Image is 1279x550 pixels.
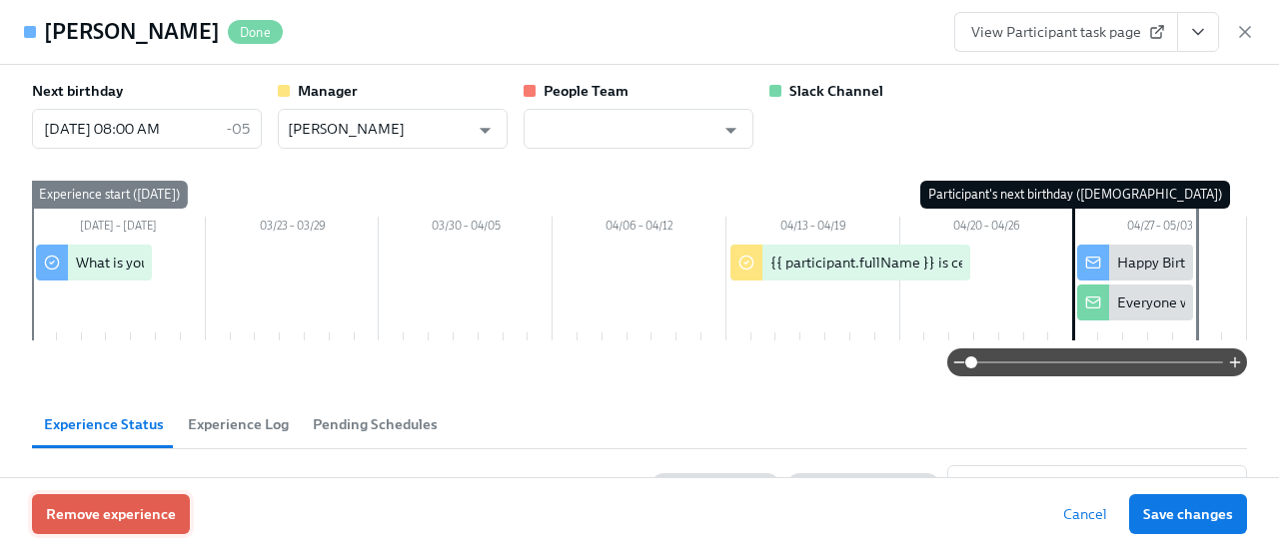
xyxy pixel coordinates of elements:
div: 04/20 – 04/26 [900,217,1074,241]
span: View Participant task page [971,22,1161,42]
button: Open [715,115,746,146]
span: Experience Log [188,413,289,436]
button: Filter by actor [651,473,779,497]
span: Cancel [1063,504,1107,524]
button: Cancel [1049,494,1121,534]
span: Remove experience [46,504,176,524]
label: Next birthday [32,81,123,101]
div: 03/30 – 04/05 [379,217,553,241]
h4: [PERSON_NAME] [44,17,220,47]
span: Filter by item type [799,476,903,495]
div: [DATE] – [DATE] [32,217,206,241]
a: View Participant task page [954,12,1178,52]
div: 04/13 – 04/19 [726,217,900,241]
strong: Manager [298,82,358,100]
span: Experience Status [44,413,164,436]
div: Experience start ([DATE]) [31,181,188,209]
input: Search by title [983,465,1247,505]
button: View task page [1177,12,1219,52]
div: 04/27 – 05/03 [1073,217,1247,241]
button: Filter by item type [787,473,939,497]
span: Done [228,25,283,40]
div: 04/06 – 04/12 [553,217,726,241]
strong: People Team [544,82,629,100]
span: Save changes [1143,504,1233,524]
div: Participant's next birthday ([DEMOGRAPHIC_DATA]) [920,181,1230,209]
button: Open [470,115,501,146]
div: What is your birthday preference? [76,253,289,273]
button: Save changes [1129,494,1247,534]
strong: Slack Channel [789,82,883,100]
div: 03/23 – 03/29 [206,217,380,241]
p: -05 [227,119,250,139]
div: {{ participant.fullName }} is celebrating a Birthday soon [770,253,1125,273]
button: Remove experience [32,494,190,534]
span: Pending Schedules [313,413,438,436]
span: Filter by actor [663,476,743,495]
